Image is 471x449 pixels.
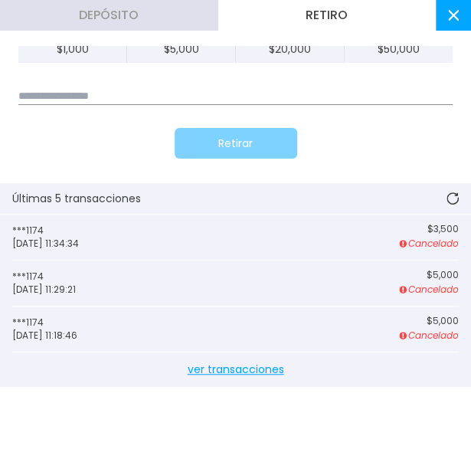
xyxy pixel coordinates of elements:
[12,193,141,204] p: Últimas 5 transacciones
[236,35,345,63] button: $20,000
[12,284,236,295] p: [DATE] 11:29:21
[175,128,297,159] button: Retirar
[399,283,459,297] p: Cancelado
[399,237,459,251] p: Cancelado
[399,329,459,342] p: Cancelado
[399,224,459,234] p: $ 3,500
[12,330,236,341] p: [DATE] 11:18:46
[399,270,459,280] p: $ 5,000
[127,35,236,63] button: $5,000
[12,352,459,387] a: ver transacciones
[345,35,453,63] button: $50,000
[12,238,236,249] p: [DATE] 11:34:34
[18,35,127,63] button: $1,000
[399,316,459,326] p: $ 5,000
